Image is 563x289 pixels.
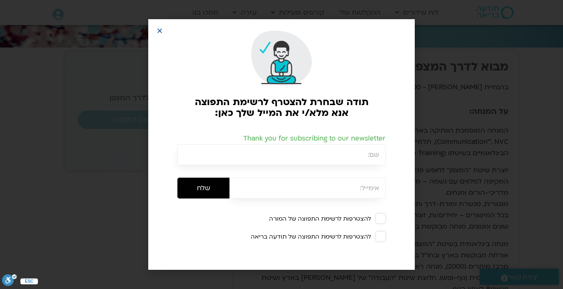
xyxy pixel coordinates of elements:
[191,97,372,118] h2: תודה שבחרת להצטרף לרשימת התפוצה אנא מלא/י את המייל שלך כאן:
[157,28,163,34] a: Close
[177,144,386,165] input: שם:
[229,178,386,199] input: אימייל:
[177,133,386,144] div: Thank you for subscribing to our newsletter
[190,233,386,241] div: להצטרפות לרשימת התפוצה של תודעה בריאה
[190,215,386,223] div: להצטרפות לרשימת התפוצה של המורה
[177,178,229,199] input: שלח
